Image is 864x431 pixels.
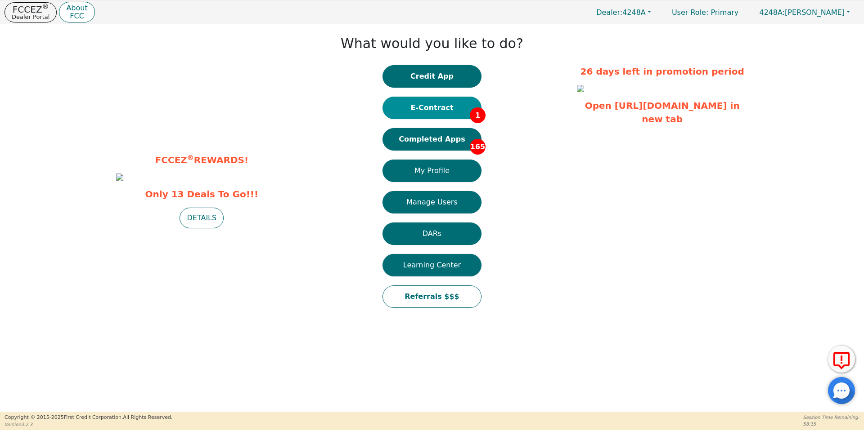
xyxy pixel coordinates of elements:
button: Dealer:4248A [587,5,661,19]
p: Session Time Remaining: [803,414,859,421]
p: Copyright © 2015- 2025 First Credit Corporation. [4,414,172,422]
span: 165 [470,139,486,155]
h1: What would you like to do? [341,36,523,52]
img: 4219aa85-1b03-4f06-8c16-7109384ae227 [116,173,123,181]
span: User Role : [672,8,708,17]
span: 1 [470,107,486,123]
p: 26 days left in promotion period [577,65,748,78]
sup: ® [42,3,49,11]
button: DARs [382,222,481,245]
button: DETAILS [180,208,224,228]
p: Dealer Portal [12,14,49,20]
button: FCCEZ®Dealer Portal [4,2,57,22]
span: Only 13 Deals To Go!!! [116,187,287,201]
button: Learning Center [382,254,481,276]
p: Version 3.2.3 [4,421,172,428]
button: My Profile [382,160,481,182]
button: Report Error to FCC [828,346,855,373]
a: User Role: Primary [663,4,747,21]
p: About [66,4,87,12]
span: All Rights Reserved. [123,414,172,420]
a: Open [URL][DOMAIN_NAME] in new tab [585,100,740,124]
button: 4248A:[PERSON_NAME] [750,5,859,19]
p: FCCEZ REWARDS! [116,153,287,167]
button: Credit App [382,65,481,88]
p: FCCEZ [12,5,49,14]
sup: ® [187,154,194,162]
button: Referrals $$$ [382,285,481,308]
img: 101ba98b-fa4c-4b69-a23e-8b9250ee888a [577,85,584,92]
span: [PERSON_NAME] [759,8,845,17]
button: Manage Users [382,191,481,213]
span: 4248A [596,8,646,17]
p: 58:15 [803,421,859,427]
p: Primary [663,4,747,21]
button: AboutFCC [59,2,94,23]
span: Dealer: [596,8,622,17]
span: 4248A: [759,8,785,17]
p: FCC [66,13,87,20]
button: Completed Apps165 [382,128,481,151]
button: E-Contract1 [382,97,481,119]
